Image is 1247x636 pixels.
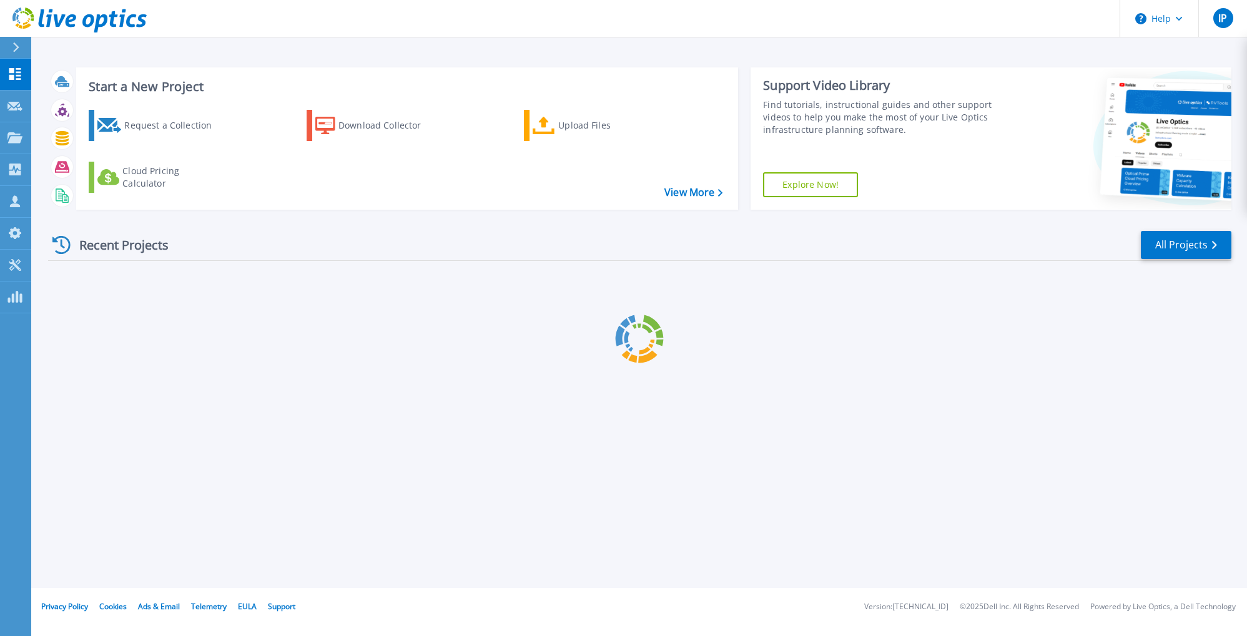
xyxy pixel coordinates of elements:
[41,601,88,612] a: Privacy Policy
[763,172,858,197] a: Explore Now!
[48,230,185,260] div: Recent Projects
[338,113,438,138] div: Download Collector
[268,601,295,612] a: Support
[864,603,949,611] li: Version: [TECHNICAL_ID]
[960,603,1079,611] li: © 2025 Dell Inc. All Rights Reserved
[307,110,446,141] a: Download Collector
[89,80,722,94] h3: Start a New Project
[238,601,257,612] a: EULA
[89,110,228,141] a: Request a Collection
[524,110,663,141] a: Upload Files
[664,187,722,198] a: View More
[763,99,1008,136] div: Find tutorials, instructional guides and other support videos to help you make the most of your L...
[138,601,180,612] a: Ads & Email
[558,113,658,138] div: Upload Files
[1141,231,1231,259] a: All Projects
[89,162,228,193] a: Cloud Pricing Calculator
[124,113,224,138] div: Request a Collection
[191,601,227,612] a: Telemetry
[1218,13,1227,23] span: IP
[122,165,222,190] div: Cloud Pricing Calculator
[99,601,127,612] a: Cookies
[1090,603,1236,611] li: Powered by Live Optics, a Dell Technology
[763,77,1008,94] div: Support Video Library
